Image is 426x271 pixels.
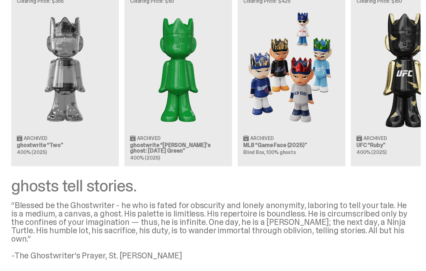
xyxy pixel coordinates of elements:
[130,9,226,130] img: Schrödinger's ghost: Sunday Green
[130,155,160,161] span: 400% (2025)
[356,149,386,155] span: 400% (2025)
[24,136,47,141] span: Archived
[243,9,340,130] img: Game Face (2025)
[130,142,226,154] h3: ghostwrite “[PERSON_NAME]'s ghost: [DATE] Green”
[363,136,387,141] span: Archived
[17,149,46,155] span: 400% (2025)
[17,142,113,148] h3: ghostwrite “Two”
[266,149,296,155] span: 100% ghosts
[250,136,274,141] span: Archived
[243,142,340,148] h3: MLB “Game Face (2025)”
[11,177,410,194] div: ghosts tell stories.
[11,201,410,260] div: “Blessed be the Ghostwriter - he who is fated for obscurity and lonely anonymity, laboring to tel...
[137,136,160,141] span: Archived
[243,149,266,155] span: Blind Box,
[17,9,113,130] img: Two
